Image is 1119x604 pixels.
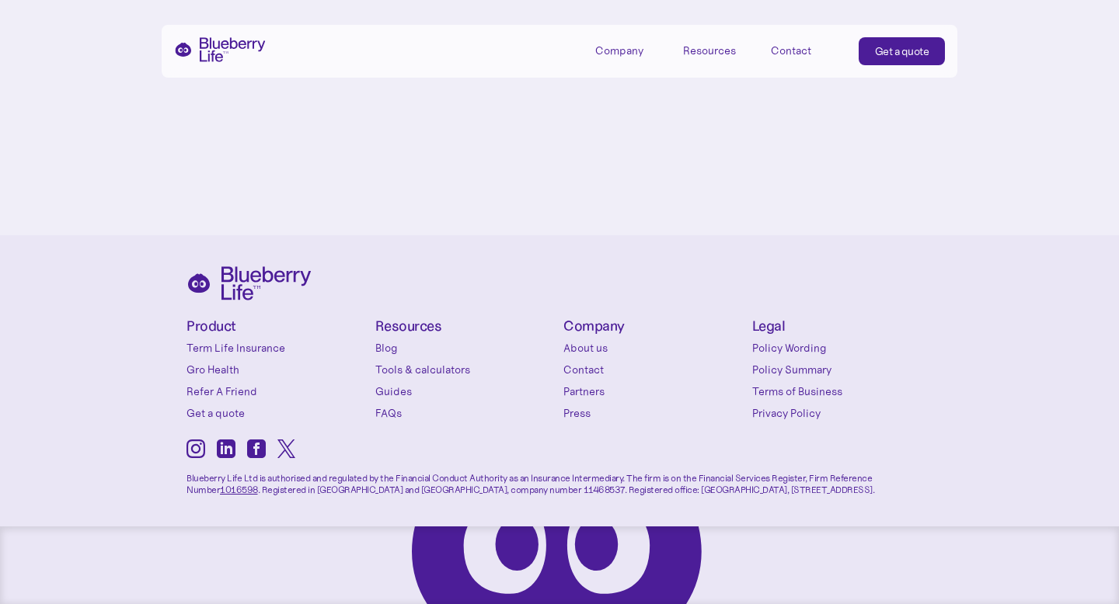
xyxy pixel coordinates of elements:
a: Gro Health [186,362,368,377]
a: Contact [771,37,841,63]
a: Guides [375,384,556,399]
a: 1016598 [220,484,258,495]
div: Get a quote [875,43,929,59]
p: Blueberry Life Ltd is authorised and regulated by the Financial Conduct Authority as an Insurance... [186,462,932,495]
a: Privacy Policy [752,405,933,421]
div: Company [595,37,665,63]
a: home [174,37,266,62]
a: About us [563,340,744,356]
a: Partners [563,384,744,399]
a: Refer A Friend [186,384,368,399]
h4: Resources [375,319,556,334]
a: FAQs [375,405,556,421]
a: Term Life Insurance [186,340,368,356]
a: Contact [563,362,744,377]
a: Press [563,405,744,421]
a: Tools & calculators [375,362,556,377]
a: Get a quote [186,405,368,421]
div: Company [595,44,643,57]
div: Contact [771,44,811,57]
h4: Product [186,319,368,334]
a: Policy Wording [752,340,933,356]
a: Blog [375,340,556,356]
div: Resources [683,44,736,57]
a: Terms of Business [752,384,933,399]
a: Get a quote [859,37,946,65]
a: Policy Summary [752,362,933,377]
h4: Legal [752,319,933,334]
div: Resources [683,37,753,63]
h4: Company [563,319,744,334]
